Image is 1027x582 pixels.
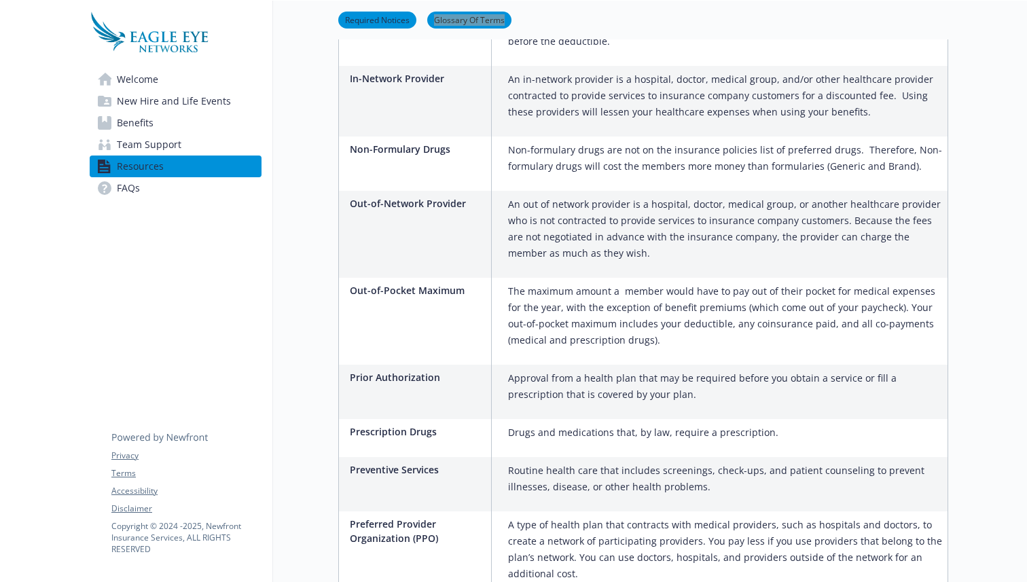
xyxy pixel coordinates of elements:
[350,424,486,439] p: Prescription Drugs
[350,462,486,477] p: Preventive Services
[350,283,486,297] p: Out-of-Pocket Maximum
[90,112,262,134] a: Benefits
[117,156,164,177] span: Resources
[508,424,778,441] p: Drugs and medications that, by law, require a prescription.
[508,370,942,403] p: Approval from a health plan that may be required before you obtain a service or fill a prescripti...
[90,177,262,199] a: FAQs
[90,134,262,156] a: Team Support
[90,90,262,112] a: New Hire and Life Events
[90,69,262,90] a: Welcome
[111,520,261,555] p: Copyright © 2024 - 2025 , Newfront Insurance Services, ALL RIGHTS RESERVED
[508,462,942,495] p: Routine health care that includes screenings, check-ups, and patient counseling to prevent illnes...
[508,196,942,261] p: An out of network provider is a hospital, doctor, medical group, or another healthcare provider w...
[508,71,942,120] p: An in-network provider is a hospital, doctor, medical group, and/or other healthcare provider con...
[117,69,158,90] span: Welcome
[117,134,181,156] span: Team Support
[508,517,942,582] p: A type of health plan that contracts with medical providers, such as hospitals and doctors, to cr...
[427,13,511,26] a: Glossary Of Terms
[90,156,262,177] a: Resources
[350,71,486,86] p: In-Network Provider
[117,177,140,199] span: FAQs
[350,517,486,545] p: Preferred Provider Organization (PPO)
[350,370,486,384] p: Prior Authorization
[117,112,154,134] span: Benefits
[338,13,416,26] a: Required Notices
[111,467,261,479] a: Terms
[111,450,261,462] a: Privacy
[350,196,486,211] p: Out-of-Network Provider
[350,142,486,156] p: Non-Formulary Drugs
[111,485,261,497] a: Accessibility
[111,503,261,515] a: Disclaimer
[508,283,942,348] p: The maximum amount a member would have to pay out of their pocket for medical expenses for the ye...
[508,142,942,175] p: Non-formulary drugs are not on the insurance policies list of preferred drugs. Therefore, Non-for...
[117,90,231,112] span: New Hire and Life Events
